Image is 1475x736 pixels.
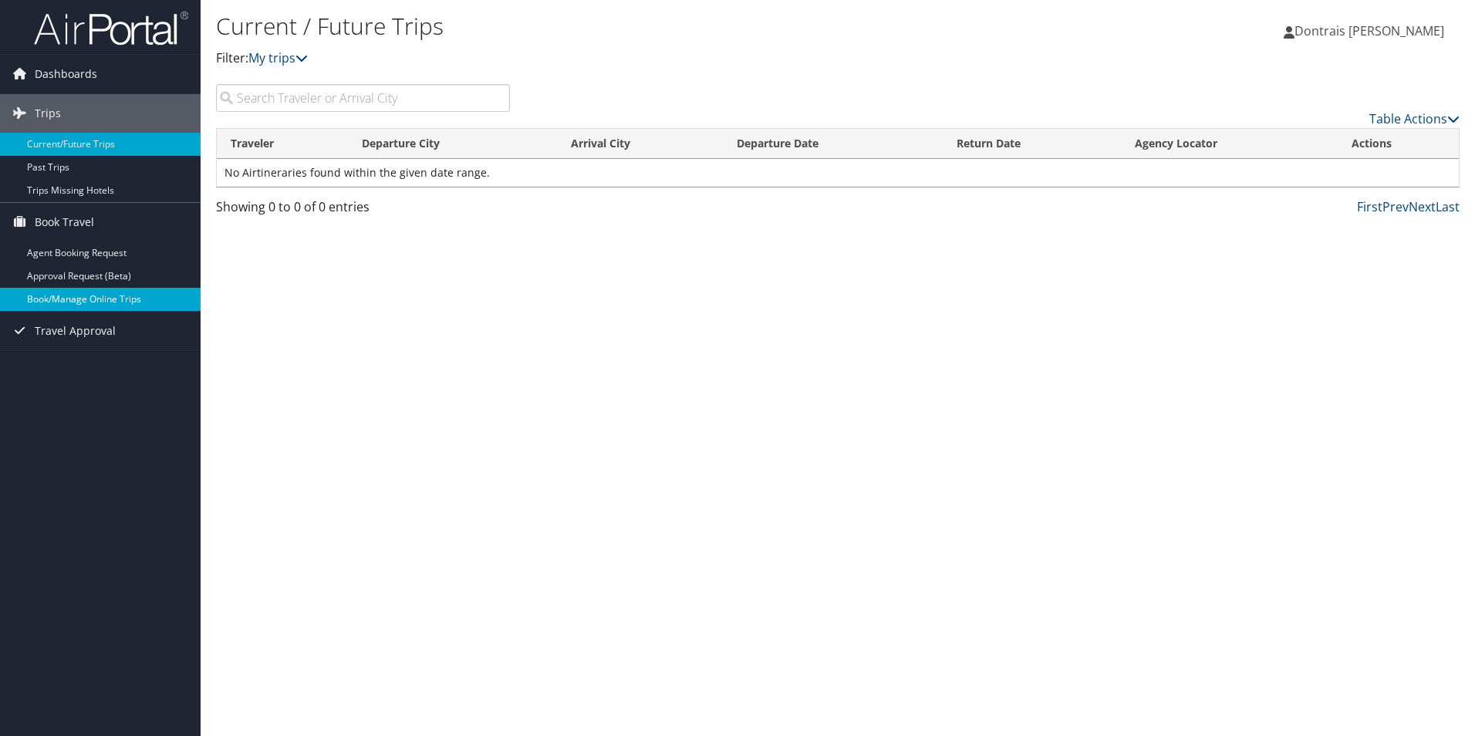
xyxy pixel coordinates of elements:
th: Return Date: activate to sort column ascending [943,129,1121,159]
a: First [1357,198,1382,215]
span: Trips [35,94,61,133]
a: Next [1409,198,1436,215]
th: Actions [1338,129,1459,159]
span: Book Travel [35,203,94,241]
th: Arrival City: activate to sort column ascending [557,129,723,159]
th: Traveler: activate to sort column ascending [217,129,348,159]
span: Dontrais [PERSON_NAME] [1294,22,1444,39]
a: Prev [1382,198,1409,215]
a: My trips [248,49,308,66]
h1: Current / Future Trips [216,10,1045,42]
a: Last [1436,198,1460,215]
th: Departure Date: activate to sort column descending [723,129,942,159]
input: Search Traveler or Arrival City [216,84,510,112]
p: Filter: [216,49,1045,69]
th: Departure City: activate to sort column ascending [348,129,557,159]
div: Showing 0 to 0 of 0 entries [216,198,510,224]
span: Travel Approval [35,312,116,350]
td: No Airtineraries found within the given date range. [217,159,1459,187]
a: Dontrais [PERSON_NAME] [1284,8,1460,54]
span: Dashboards [35,55,97,93]
a: Table Actions [1369,110,1460,127]
img: airportal-logo.png [34,10,188,46]
th: Agency Locator: activate to sort column ascending [1121,129,1338,159]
